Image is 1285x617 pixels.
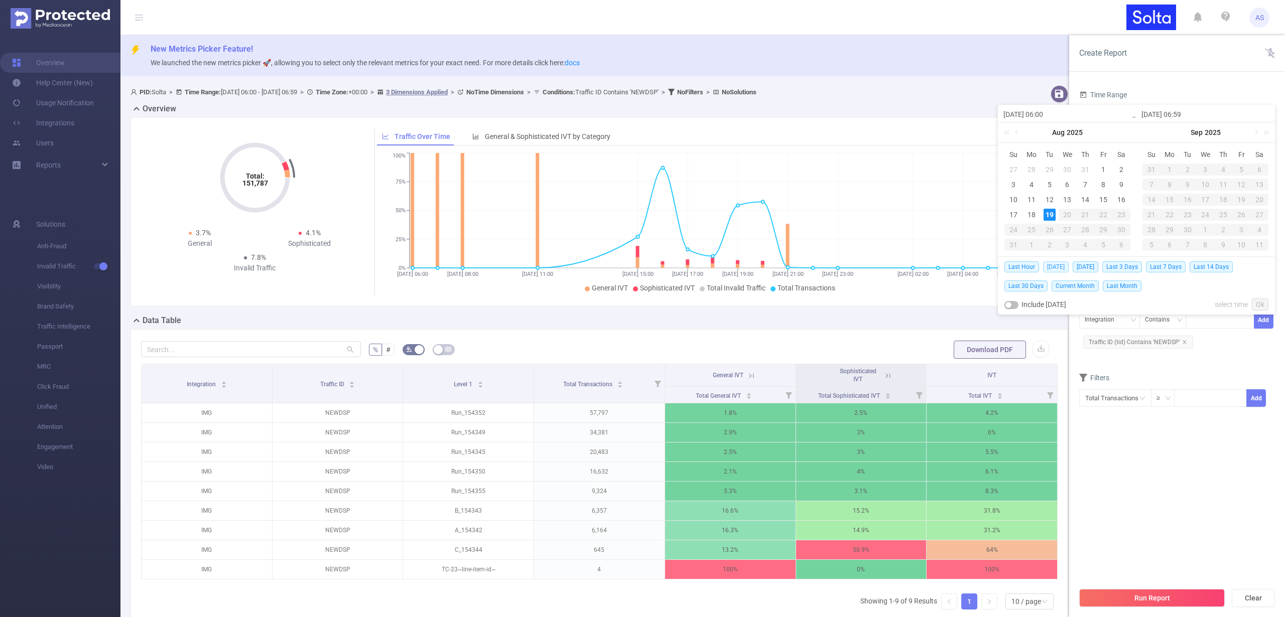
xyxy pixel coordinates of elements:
input: Search... [141,341,361,357]
th: Wed [1197,147,1215,162]
td: September 25, 2025 [1214,207,1232,222]
td: September 17, 2025 [1197,192,1215,207]
div: 7 [1142,179,1161,191]
span: Passport [37,337,120,357]
div: 8 [1197,239,1215,251]
div: 10 [1197,179,1215,191]
div: 15 [1161,194,1179,206]
span: Th [1214,150,1232,159]
td: August 16, 2025 [1112,192,1130,207]
i: icon: left [946,598,952,604]
span: Solta [DATE] 06:00 - [DATE] 06:59 +00:00 [131,88,756,96]
div: 27 [1007,164,1019,176]
div: Integration [1085,312,1121,328]
td: September 4, 2025 [1076,237,1094,252]
div: 20 [1250,194,1268,206]
div: 31 [1079,164,1091,176]
span: > [297,88,307,96]
i: icon: down [1130,317,1136,324]
td: August 5, 2025 [1041,177,1059,192]
div: 29 [1161,224,1179,236]
span: Traffic Intelligence [37,317,120,337]
td: September 4, 2025 [1214,162,1232,177]
div: 9 [1115,179,1127,191]
div: 30 [1112,224,1130,236]
td: September 9, 2025 [1179,177,1197,192]
span: Last 14 Days [1190,261,1233,272]
th: Tue [1179,147,1197,162]
div: 26 [1041,224,1059,236]
div: 25 [1214,209,1232,221]
span: Create Report [1079,48,1127,58]
td: September 16, 2025 [1179,192,1197,207]
td: August 27, 2025 [1059,222,1077,237]
td: August 10, 2025 [1004,192,1022,207]
a: Usage Notification [12,93,94,113]
span: Mo [1161,150,1179,159]
div: 27 [1059,224,1077,236]
td: August 30, 2025 [1112,222,1130,237]
td: July 31, 2025 [1076,162,1094,177]
tspan: 0% [399,265,406,271]
span: Solutions [36,214,65,234]
i: icon: down [1177,317,1183,324]
td: September 11, 2025 [1214,177,1232,192]
a: Overview [12,53,65,73]
div: 3 [1197,164,1215,176]
th: Fri [1094,147,1112,162]
div: 22 [1094,209,1112,221]
td: August 18, 2025 [1022,207,1041,222]
span: Attention [37,417,120,437]
span: General & Sophisticated IVT by Category [485,132,610,140]
span: Reports [36,161,61,169]
td: August 6, 2025 [1059,177,1077,192]
div: 11 [1025,194,1038,206]
td: August 21, 2025 [1076,207,1094,222]
span: Sa [1112,150,1130,159]
span: Last Hour [1004,261,1039,272]
td: August 1, 2025 [1094,162,1112,177]
span: Unified [37,397,120,417]
tspan: 100% [393,153,406,160]
td: August 12, 2025 [1041,192,1059,207]
td: August 29, 2025 [1094,222,1112,237]
span: AS [1255,8,1264,28]
a: 2025 [1204,122,1222,142]
div: 10 / page [1011,594,1041,609]
input: Start date [1003,108,1131,120]
td: September 7, 2025 [1142,177,1161,192]
input: End date [1141,108,1269,120]
div: 1 [1097,164,1109,176]
span: [DATE] [1073,261,1098,272]
td: September 18, 2025 [1214,192,1232,207]
td: September 8, 2025 [1161,177,1179,192]
i: icon: down [1165,395,1171,402]
th: Tue [1041,147,1059,162]
tspan: 151,787 [242,179,268,187]
div: 15 [1097,194,1109,206]
div: 8 [1161,179,1179,191]
td: August 17, 2025 [1004,207,1022,222]
div: 2 [1214,224,1232,236]
div: 11 [1214,179,1232,191]
td: September 26, 2025 [1232,207,1250,222]
a: Ok [1252,298,1268,311]
div: 3 [1232,224,1250,236]
td: September 12, 2025 [1232,177,1250,192]
td: September 10, 2025 [1197,177,1215,192]
div: Sophisticated [255,238,365,249]
a: Reports [36,155,61,175]
td: October 3, 2025 [1232,222,1250,237]
span: Brand Safety [37,296,120,317]
b: PID: [140,88,152,96]
td: September 2, 2025 [1041,237,1059,252]
td: September 14, 2025 [1142,192,1161,207]
b: Time Zone: [316,88,348,96]
div: 19 [1044,209,1056,221]
a: Users [12,133,54,153]
button: Run Report [1079,589,1225,607]
div: 29 [1044,164,1056,176]
div: 31 [1142,164,1161,176]
div: 1 [1197,224,1215,236]
div: 2 [1115,164,1127,176]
